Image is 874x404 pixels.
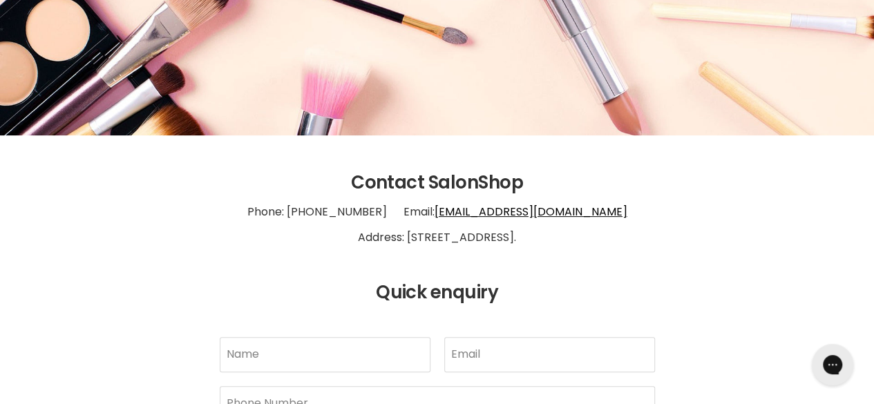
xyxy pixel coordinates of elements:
h2: Quick enquiry [17,282,857,303]
iframe: Gorgias live chat messenger [805,339,860,390]
a: [EMAIL_ADDRESS][DOMAIN_NAME] [435,204,627,220]
h2: Contact SalonShop [17,173,857,193]
p: Phone: [PHONE_NUMBER] Email: Address: [STREET_ADDRESS]. [17,193,857,257]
